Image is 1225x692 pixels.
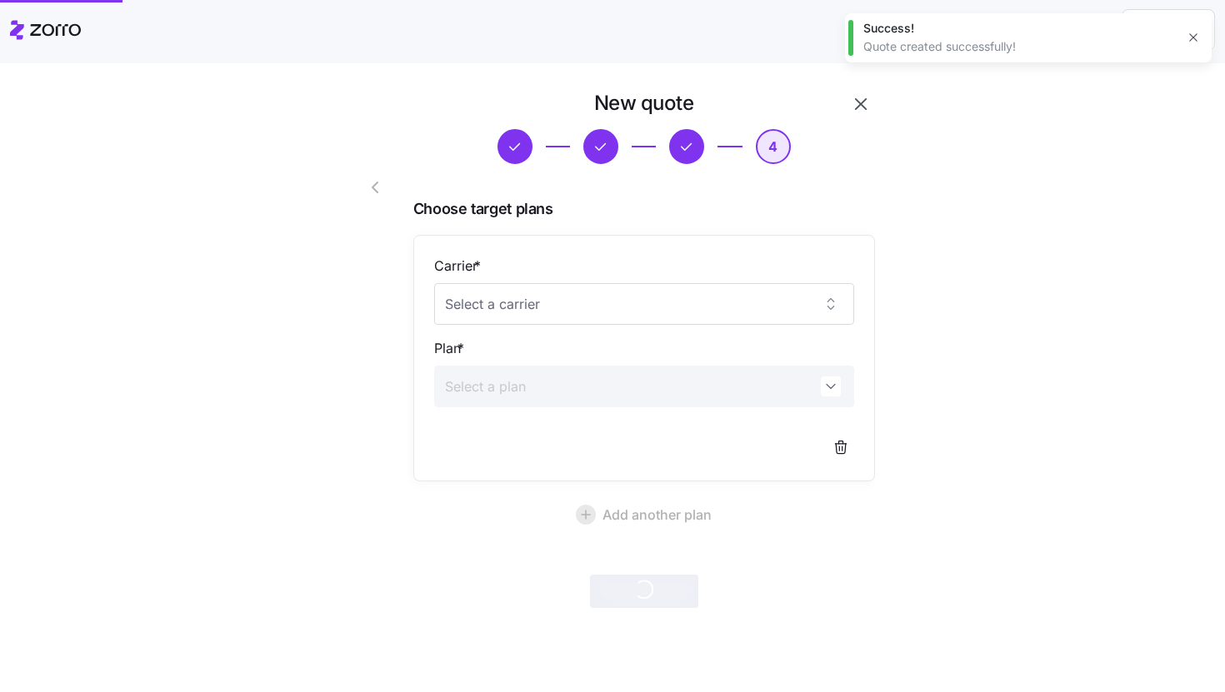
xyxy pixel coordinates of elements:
div: Success! [863,20,1175,37]
label: Plan [434,338,467,359]
span: Choose target plans [413,197,875,222]
h1: New quote [594,90,694,116]
input: Select a carrier [434,283,854,325]
button: 4 [756,129,791,164]
span: Add another plan [602,505,712,525]
button: Add another plan [413,495,875,535]
label: Carrier [434,256,484,276]
div: Quote created successfully! [863,38,1175,55]
input: Select a plan [434,366,854,407]
svg: add icon [576,505,596,525]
